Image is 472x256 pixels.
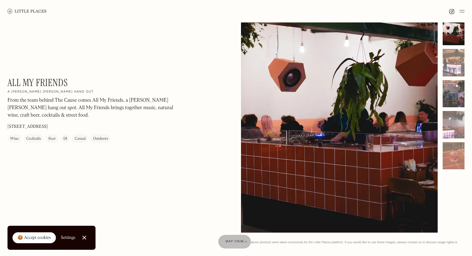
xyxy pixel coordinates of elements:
h1: All My Friends [7,77,68,89]
div: DJ [63,136,67,142]
div: Beer [48,136,56,142]
div: Casual [75,136,86,142]
div: © The above photo(s) were taken exclusively for the Little Places platform. If you would like to ... [241,240,465,249]
div: Outdoors [93,136,108,142]
div: Settings [61,235,76,240]
p: [STREET_ADDRESS] [7,124,48,130]
a: Close Cookie Popup [78,231,91,244]
a: 🍪 Accept cookies [12,232,56,244]
div: Wine [10,136,19,142]
a: Settings [61,231,76,245]
span: Map view [226,240,244,243]
div: 🍪 Accept cookies [17,235,51,241]
div: Cocktails [26,136,41,142]
a: Map view [218,235,251,249]
h2: A [PERSON_NAME] [PERSON_NAME] hang out [7,90,94,94]
p: From the team behind The Cause comes All My Friends, a [PERSON_NAME] [PERSON_NAME] hang out spot.... [7,97,176,119]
